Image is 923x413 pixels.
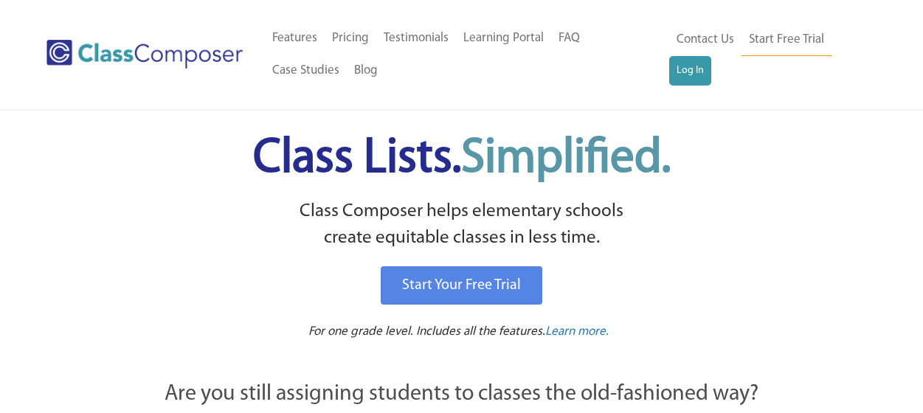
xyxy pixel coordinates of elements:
[545,323,609,341] a: Learn more.
[669,56,711,86] a: Log In
[86,378,838,411] p: Are you still assigning students to classes the old-fashioned way?
[325,22,376,55] a: Pricing
[741,24,832,57] a: Start Free Trial
[83,198,840,252] p: Class Composer helps elementary schools create equitable classes in less time.
[545,325,609,338] span: Learn more.
[461,135,671,183] span: Simplified.
[265,55,347,87] a: Case Studies
[376,22,456,55] a: Testimonials
[46,40,243,69] img: Class Composer
[402,278,521,293] span: Start Your Free Trial
[253,135,671,183] span: Class Lists.
[381,266,542,305] a: Start Your Free Trial
[669,24,741,56] a: Contact Us
[551,22,587,55] a: FAQ
[265,22,325,55] a: Features
[456,22,551,55] a: Learning Portal
[265,22,669,87] nav: Header Menu
[347,55,385,87] a: Blog
[308,325,545,338] span: For one grade level. Includes all the features.
[669,24,865,86] nav: Header Menu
